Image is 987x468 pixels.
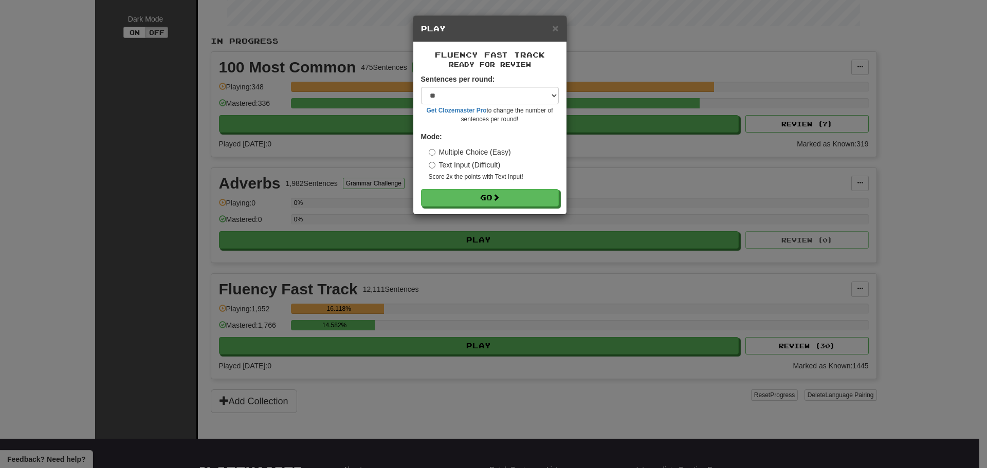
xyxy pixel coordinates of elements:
[421,74,495,84] label: Sentences per round:
[429,173,559,181] small: Score 2x the points with Text Input !
[421,133,442,141] strong: Mode:
[552,23,558,33] button: Close
[421,60,559,69] small: Ready for Review
[421,189,559,207] button: Go
[552,22,558,34] span: ×
[429,162,435,169] input: Text Input (Difficult)
[421,24,559,34] h5: Play
[435,50,545,59] span: Fluency Fast Track
[429,160,501,170] label: Text Input (Difficult)
[429,149,435,156] input: Multiple Choice (Easy)
[427,107,487,114] a: Get Clozemaster Pro
[429,147,511,157] label: Multiple Choice (Easy)
[421,106,559,124] small: to change the number of sentences per round!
